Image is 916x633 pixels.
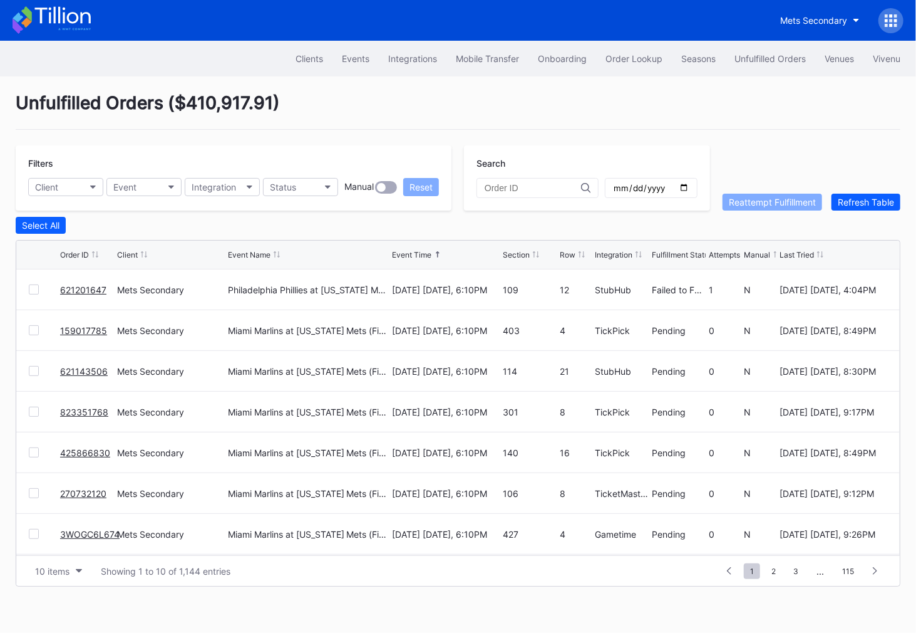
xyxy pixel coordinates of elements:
[780,488,887,499] div: [DATE] [DATE], 9:12PM
[503,447,557,458] div: 140
[560,285,592,295] div: 12
[538,53,587,64] div: Onboarding
[228,447,389,458] div: Miami Marlins at [US_STATE] Mets (Fireworks Night)
[60,285,106,295] a: 621201647
[476,158,697,169] div: Search
[392,488,500,499] div: [DATE] [DATE], 6:10PM
[228,325,389,336] div: Miami Marlins at [US_STATE] Mets (Fireworks Night)
[228,529,389,540] div: Miami Marlins at [US_STATE] Mets (Fireworks Night)
[446,47,528,70] button: Mobile Transfer
[503,488,557,499] div: 106
[388,53,437,64] div: Integrations
[117,250,138,259] div: Client
[652,407,706,417] div: Pending
[117,285,225,295] div: Mets Secondary
[117,529,225,540] div: Mets Secondary
[560,325,592,336] div: 4
[392,285,500,295] div: [DATE] [DATE], 6:10PM
[503,407,557,417] div: 301
[744,325,777,336] div: N
[595,407,649,417] div: TickPick
[560,250,575,259] div: Row
[16,217,66,234] button: Select All
[771,9,869,32] button: Mets Secondary
[873,53,900,64] div: Vivenu
[652,529,706,540] div: Pending
[28,158,439,169] div: Filters
[485,183,581,193] input: Order ID
[709,325,741,336] div: 0
[681,53,716,64] div: Seasons
[263,178,338,196] button: Status
[729,197,816,207] div: Reattempt Fulfillment
[392,407,500,417] div: [DATE] [DATE], 6:10PM
[815,47,863,70] a: Venues
[560,488,592,499] div: 8
[228,285,389,295] div: Philadelphia Phillies at [US_STATE] Mets
[709,529,741,540] div: 0
[228,407,389,417] div: Miami Marlins at [US_STATE] Mets (Fireworks Night)
[28,178,103,196] button: Client
[60,325,107,336] a: 159017785
[344,181,374,194] div: Manual
[780,15,847,26] div: Mets Secondary
[403,178,439,196] button: Reset
[595,250,632,259] div: Integration
[652,488,706,499] div: Pending
[596,47,672,70] button: Order Lookup
[709,366,741,377] div: 0
[723,194,822,211] button: Reattempt Fulfillment
[560,366,592,377] div: 21
[392,447,500,458] div: [DATE] [DATE], 6:10PM
[825,53,854,64] div: Venues
[503,366,557,377] div: 114
[744,407,777,417] div: N
[185,178,260,196] button: Integration
[595,488,649,499] div: TicketMasterResale
[342,53,369,64] div: Events
[725,47,815,70] button: Unfulfilled Orders
[595,366,649,377] div: StubHub
[560,407,592,417] div: 8
[228,250,270,259] div: Event Name
[595,529,649,540] div: Gametime
[595,285,649,295] div: StubHub
[744,488,777,499] div: N
[392,325,500,336] div: [DATE] [DATE], 6:10PM
[35,566,69,577] div: 10 items
[29,563,88,580] button: 10 items
[709,285,741,295] div: 1
[228,366,389,377] div: Miami Marlins at [US_STATE] Mets (Fireworks Night)
[228,488,389,499] div: Miami Marlins at [US_STATE] Mets (Fireworks Night)
[836,563,860,579] span: 115
[60,529,120,540] a: 3WOGC6L674
[709,407,741,417] div: 0
[838,197,894,207] div: Refresh Table
[456,53,519,64] div: Mobile Transfer
[780,529,887,540] div: [DATE] [DATE], 9:26PM
[560,529,592,540] div: 4
[332,47,379,70] button: Events
[744,250,771,259] div: Manual
[503,325,557,336] div: 403
[744,563,760,579] span: 1
[35,182,58,192] div: Client
[286,47,332,70] a: Clients
[807,566,833,577] div: ...
[780,285,887,295] div: [DATE] [DATE], 4:04PM
[101,566,230,577] div: Showing 1 to 10 of 1,144 entries
[117,447,225,458] div: Mets Secondary
[709,250,740,259] div: Attempts
[744,285,777,295] div: N
[652,285,706,295] div: Failed to Fulfill
[16,92,900,130] div: Unfulfilled Orders ( $410,917.91 )
[744,366,777,377] div: N
[392,529,500,540] div: [DATE] [DATE], 6:10PM
[409,182,433,192] div: Reset
[113,182,136,192] div: Event
[780,366,887,377] div: [DATE] [DATE], 8:30PM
